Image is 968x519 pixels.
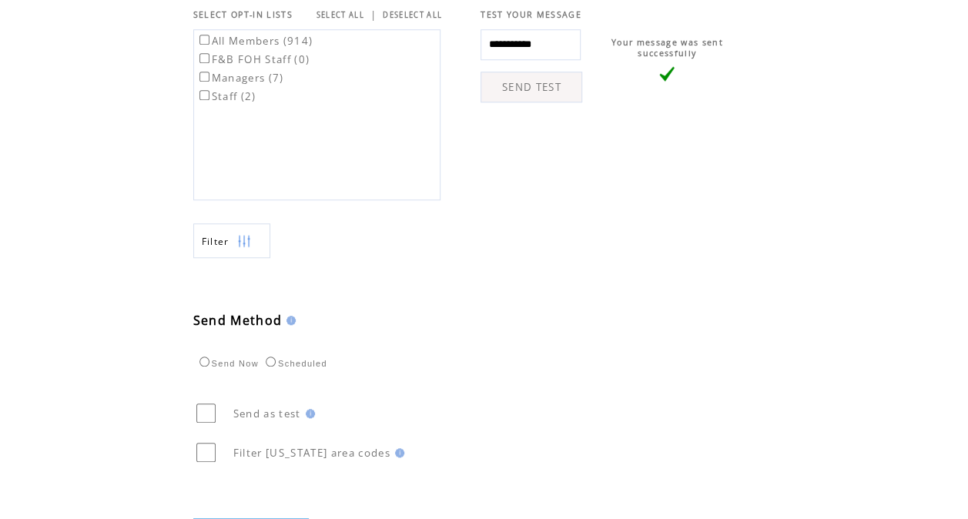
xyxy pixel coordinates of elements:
label: Managers (7) [196,71,284,85]
span: Show filters [202,235,229,248]
label: All Members (914) [196,34,313,48]
label: Staff (2) [196,89,256,103]
input: F&B FOH Staff (0) [199,53,209,63]
img: help.gif [390,448,404,457]
span: Send as test [233,407,301,420]
span: Your message was sent successfully [611,37,723,59]
span: SELECT OPT-IN LISTS [193,9,293,20]
span: Filter [US_STATE] area codes [233,446,390,460]
input: Send Now [199,357,209,367]
span: TEST YOUR MESSAGE [481,9,581,20]
img: help.gif [301,409,315,418]
a: SELECT ALL [317,10,364,20]
input: Scheduled [266,357,276,367]
label: Scheduled [262,359,327,368]
input: All Members (914) [199,35,209,45]
input: Staff (2) [199,90,209,100]
span: | [370,8,377,22]
span: Send Method [193,312,283,329]
img: help.gif [282,316,296,325]
img: filters.png [237,224,251,259]
label: Send Now [196,359,259,368]
input: Managers (7) [199,72,209,82]
a: SEND TEST [481,72,582,102]
a: Filter [193,223,270,258]
a: DESELECT ALL [383,10,442,20]
img: vLarge.png [659,66,675,82]
label: F&B FOH Staff (0) [196,52,310,66]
